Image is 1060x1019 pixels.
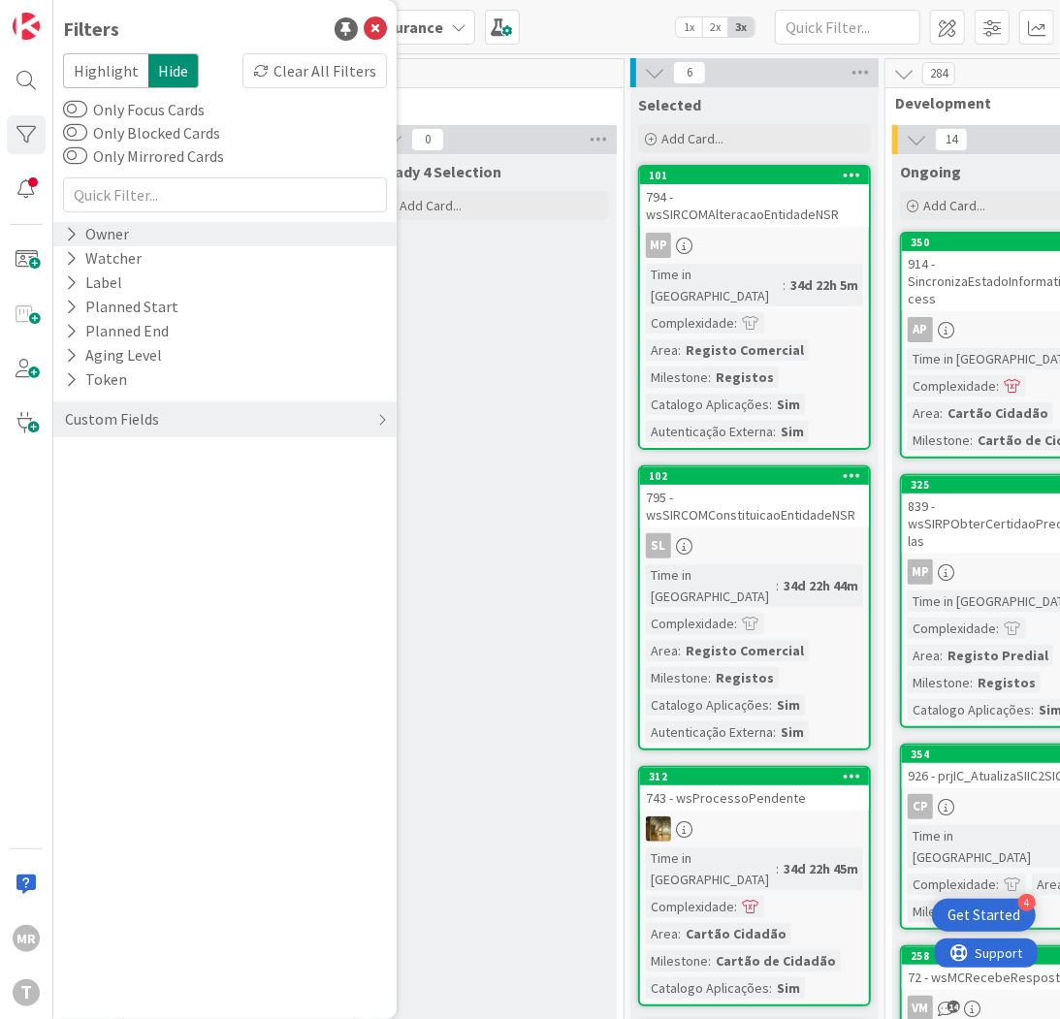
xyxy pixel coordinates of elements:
[646,533,671,558] div: SL
[711,950,841,971] div: Cartão de Cidadão
[708,950,711,971] span: :
[940,645,943,666] span: :
[772,394,805,415] div: Sim
[943,645,1053,666] div: Registo Predial
[702,17,728,37] span: 2x
[640,485,869,527] div: 795 - wsSIRCOMConstituicaoEntidadeNSR
[63,121,220,144] label: Only Blocked Cards
[908,874,996,895] div: Complexidade
[908,699,1031,720] div: Catalogo Aplicações
[1018,894,1036,911] div: 4
[708,667,711,688] span: :
[242,53,387,88] div: Clear All Filters
[996,618,999,639] span: :
[769,394,772,415] span: :
[640,816,869,842] div: JC
[661,130,723,147] span: Add Card...
[63,146,87,166] button: Only Mirrored Cards
[649,469,869,483] div: 102
[640,233,869,258] div: MP
[63,407,161,431] div: Custom Fields
[646,312,734,334] div: Complexidade
[908,559,933,585] div: MP
[908,375,996,397] div: Complexidade
[776,721,809,743] div: Sim
[63,367,129,392] div: Token
[646,667,708,688] div: Milestone
[769,694,772,716] span: :
[681,339,809,361] div: Registo Comercial
[711,667,779,688] div: Registos
[646,233,671,258] div: MP
[728,17,755,37] span: 3x
[676,17,702,37] span: 1x
[908,901,970,922] div: Milestone
[640,167,869,184] div: 101
[13,979,40,1006] div: T
[640,184,869,227] div: 794 - wsSIRCOMAlteracaoEntidadeNSR
[63,123,87,143] button: Only Blocked Cards
[678,339,681,361] span: :
[734,312,737,334] span: :
[932,899,1036,932] div: Open Get Started checklist, remaining modules: 4
[922,62,955,85] span: 284
[63,343,164,367] div: Aging Level
[908,672,970,693] div: Milestone
[640,167,869,227] div: 101794 - wsSIRCOMAlteracaoEntidadeNSR
[646,394,769,415] div: Catalogo Aplicações
[646,640,678,661] div: Area
[640,467,869,485] div: 102
[776,575,779,596] span: :
[646,264,783,306] div: Time in [GEOGRAPHIC_DATA]
[63,271,124,295] div: Label
[63,246,144,271] div: Watcher
[711,366,779,388] div: Registos
[646,421,773,442] div: Autenticação Externa
[13,13,40,40] img: Visit kanbanzone.com
[776,858,779,879] span: :
[775,10,920,45] input: Quick Filter...
[935,128,968,151] span: 14
[646,721,773,743] div: Autenticação Externa
[772,694,805,716] div: Sim
[908,645,940,666] div: Area
[773,421,776,442] span: :
[779,575,863,596] div: 34d 22h 44m
[900,162,961,181] span: Ongoing
[678,923,681,944] span: :
[973,672,1041,693] div: Registos
[649,770,869,783] div: 312
[376,162,501,181] span: Ready 4 Selection
[970,430,973,451] span: :
[148,53,199,88] span: Hide
[400,197,462,214] span: Add Card...
[1031,699,1034,720] span: :
[646,977,769,999] div: Catalogo Aplicações
[63,98,205,121] label: Only Focus Cards
[63,319,171,343] div: Planned End
[681,923,791,944] div: Cartão Cidadão
[646,339,678,361] div: Area
[640,785,869,811] div: 743 - wsProcessoPendente
[783,274,786,296] span: :
[673,61,706,84] span: 6
[996,874,999,895] span: :
[646,613,734,634] div: Complexidade
[646,950,708,971] div: Milestone
[970,672,973,693] span: :
[646,847,776,890] div: Time in [GEOGRAPHIC_DATA]
[940,402,943,424] span: :
[646,366,708,388] div: Milestone
[996,375,999,397] span: :
[41,3,88,26] span: Support
[734,896,737,917] span: :
[734,613,737,634] span: :
[640,467,869,527] div: 102795 - wsSIRCOMConstituicaoEntidadeNSR
[646,896,734,917] div: Complexidade
[640,768,869,811] div: 312743 - wsProcessoPendente
[63,177,387,212] input: Quick Filter...
[678,640,681,661] span: :
[649,169,869,182] div: 101
[773,721,776,743] span: :
[948,1001,960,1013] span: 14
